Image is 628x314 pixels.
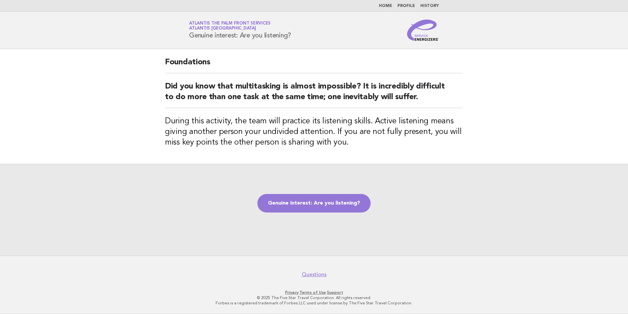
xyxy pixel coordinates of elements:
[302,271,327,278] a: Questions
[189,21,271,31] a: Atlantis The Palm Front ServicesAtlantis [GEOGRAPHIC_DATA]
[165,116,463,148] h3: During this activity, the team will practice its listening skills. Active listening means giving ...
[420,4,439,8] a: History
[189,22,291,39] h1: Genuine interest: Are you listening?
[257,194,371,213] a: Genuine interest: Are you listening?
[165,57,463,73] h2: Foundations
[407,20,439,41] img: Service Energizers
[397,4,415,8] a: Profile
[111,290,517,295] p: · ·
[285,290,298,295] a: Privacy
[299,290,326,295] a: Terms of Use
[111,295,517,300] p: © 2025 The Five Star Travel Corporation. All rights reserved.
[379,4,392,8] a: Home
[111,300,517,306] p: Forbes is a registered trademark of Forbes LLC used under license by The Five Star Travel Corpora...
[327,290,343,295] a: Support
[165,81,463,108] h2: Did you know that multitasking is almost impossible? It is incredibly difficult to do more than o...
[189,27,256,31] span: Atlantis [GEOGRAPHIC_DATA]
